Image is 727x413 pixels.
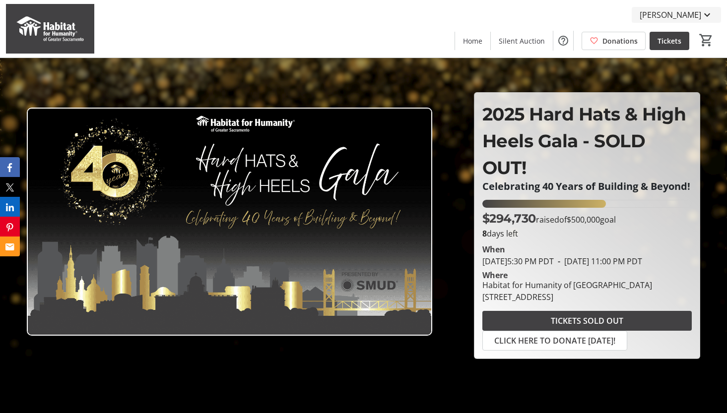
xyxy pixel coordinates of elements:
[551,315,623,327] span: TICKETS SOLD OUT
[482,279,652,291] div: Habitat for Humanity of [GEOGRAPHIC_DATA]
[553,31,573,51] button: Help
[463,36,482,46] span: Home
[494,335,615,347] span: CLICK HERE TO DONATE [DATE]!
[482,181,692,192] p: Celebrating 40 Years of Building & Beyond!
[482,211,536,226] span: $294,730
[482,101,692,181] p: 2025 Hard Hats & High Heels Gala - SOLD OUT!
[482,210,616,228] p: raised of goal
[554,256,642,267] span: [DATE] 11:00 PM PDT
[658,36,681,46] span: Tickets
[567,214,600,225] span: $500,000
[650,32,689,50] a: Tickets
[6,4,94,54] img: Habitat for Humanity of Greater Sacramento's Logo
[482,256,554,267] span: [DATE] 5:30 PM PDT
[482,311,692,331] button: TICKETS SOLD OUT
[482,291,652,303] div: [STREET_ADDRESS]
[582,32,646,50] a: Donations
[27,108,432,335] img: Campaign CTA Media Photo
[491,32,553,50] a: Silent Auction
[482,200,692,208] div: 58.946056% of fundraising goal reached
[482,228,487,239] span: 8
[482,228,692,239] p: days left
[602,36,638,46] span: Donations
[455,32,490,50] a: Home
[499,36,545,46] span: Silent Auction
[640,9,701,21] span: [PERSON_NAME]
[632,7,721,23] button: [PERSON_NAME]
[697,31,715,49] button: Cart
[482,331,627,351] button: CLICK HERE TO DONATE [DATE]!
[482,243,505,255] div: When
[554,256,564,267] span: -
[482,271,508,279] div: Where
